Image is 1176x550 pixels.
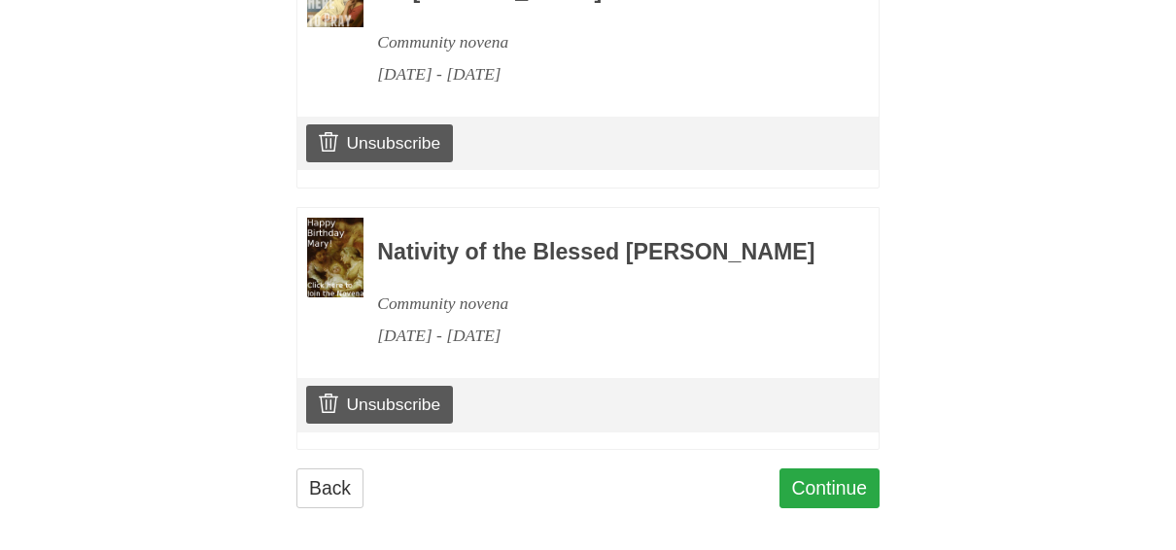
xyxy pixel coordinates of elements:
div: [DATE] - [DATE] [377,320,826,352]
a: Unsubscribe [306,386,453,423]
div: Community novena [377,288,826,320]
div: [DATE] - [DATE] [377,58,826,90]
div: Community novena [377,26,826,58]
a: Back [296,468,363,508]
a: Continue [779,468,881,508]
img: Novena image [307,218,363,297]
a: Unsubscribe [306,124,453,161]
h3: Nativity of the Blessed [PERSON_NAME] [377,240,826,265]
